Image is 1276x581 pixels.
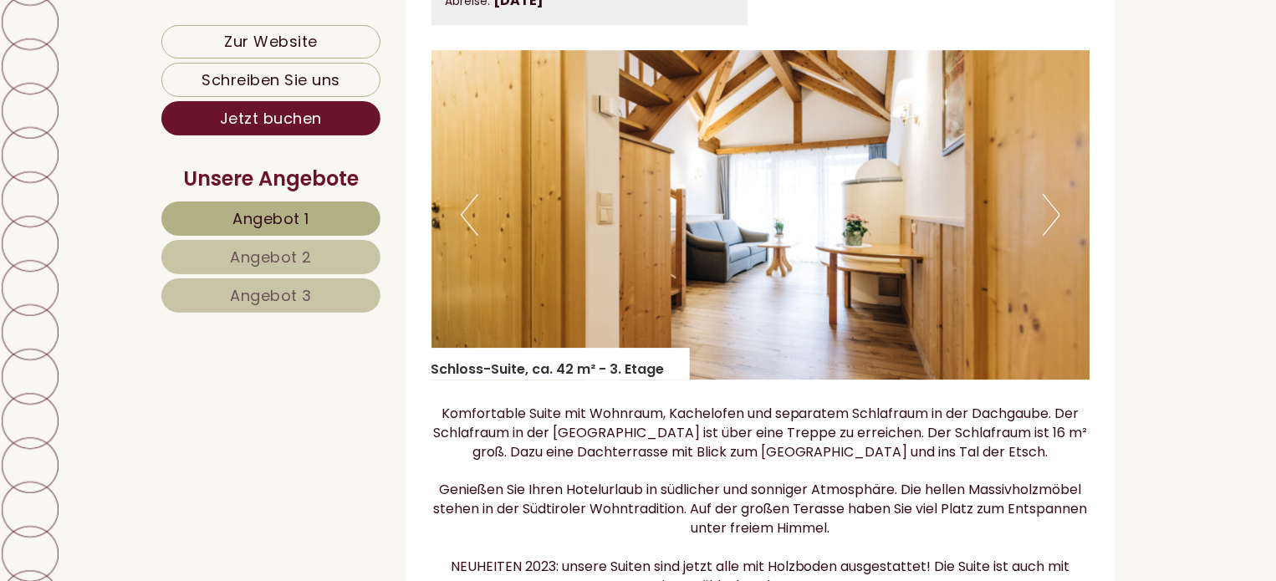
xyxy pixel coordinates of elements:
div: Hotel Tenz [25,52,290,65]
span: Angebot 2 [230,247,312,268]
button: Previous [461,194,478,236]
div: Schloss-Suite, ca. 42 m² - 3. Etage [431,348,690,380]
a: Schreiben Sie uns [161,63,380,97]
span: Angebot 3 [230,285,312,306]
button: Next [1043,194,1060,236]
a: Jetzt buchen [161,101,380,135]
img: image [431,50,1090,380]
div: Mittwoch [282,13,377,40]
small: 22:18 [25,84,290,96]
span: Angebot 1 [232,208,309,229]
a: Zur Website [161,25,380,59]
div: Guten Tag, wie können wir Ihnen helfen? [13,48,299,99]
button: Senden [549,436,659,470]
div: Unsere Angebote [161,165,380,193]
